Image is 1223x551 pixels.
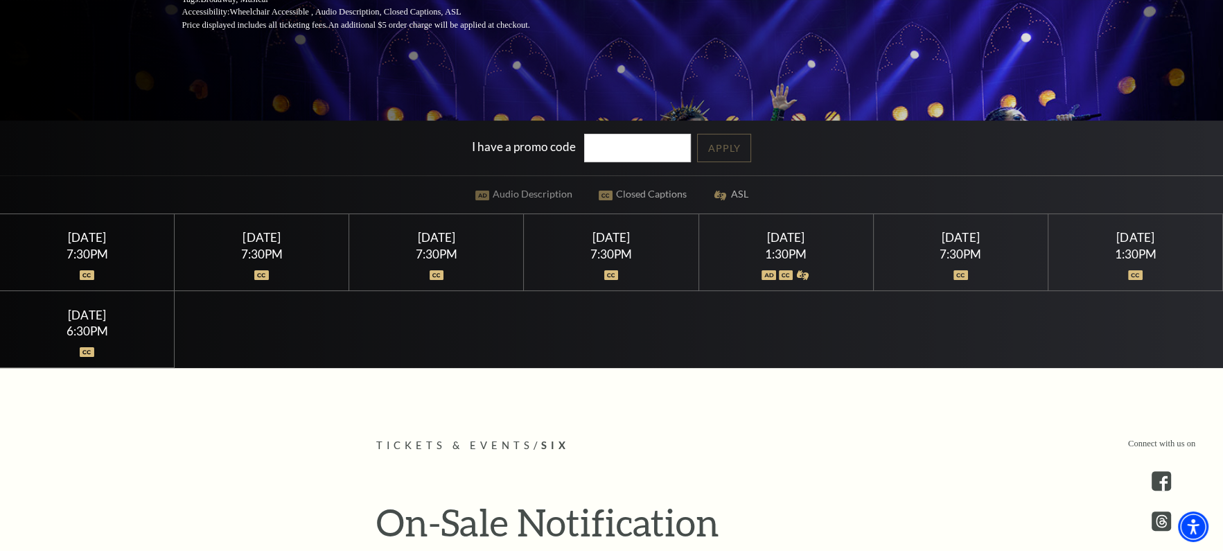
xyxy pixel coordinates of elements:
a: threads.com - open in a new tab [1152,511,1171,531]
div: [DATE] [890,230,1031,245]
div: [DATE] [1065,230,1206,245]
div: [DATE] [540,230,682,245]
div: [DATE] [17,308,158,322]
p: Accessibility: [182,6,563,19]
div: 7:30PM [540,248,682,260]
span: Tickets & Events [376,439,534,451]
div: [DATE] [17,230,158,245]
p: Price displayed includes all ticketing fees. [182,19,563,32]
p: / [376,437,847,455]
label: I have a promo code [472,139,576,154]
span: SIX [540,439,569,451]
div: 7:30PM [890,248,1031,260]
div: 1:30PM [1065,248,1206,260]
div: [DATE] [715,230,856,245]
div: 7:30PM [17,248,158,260]
div: [DATE] [366,230,507,245]
span: Wheelchair Accessible , Audio Description, Closed Captions, ASL [229,7,461,17]
div: 7:30PM [366,248,507,260]
div: 7:30PM [191,248,333,260]
div: [DATE] [191,230,333,245]
p: Connect with us on [1128,437,1195,451]
div: Accessibility Menu [1178,511,1208,542]
div: 6:30PM [17,325,158,337]
div: 1:30PM [715,248,856,260]
span: An additional $5 order charge will be applied at checkout. [328,20,529,30]
a: facebook - open in a new tab [1152,471,1171,491]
